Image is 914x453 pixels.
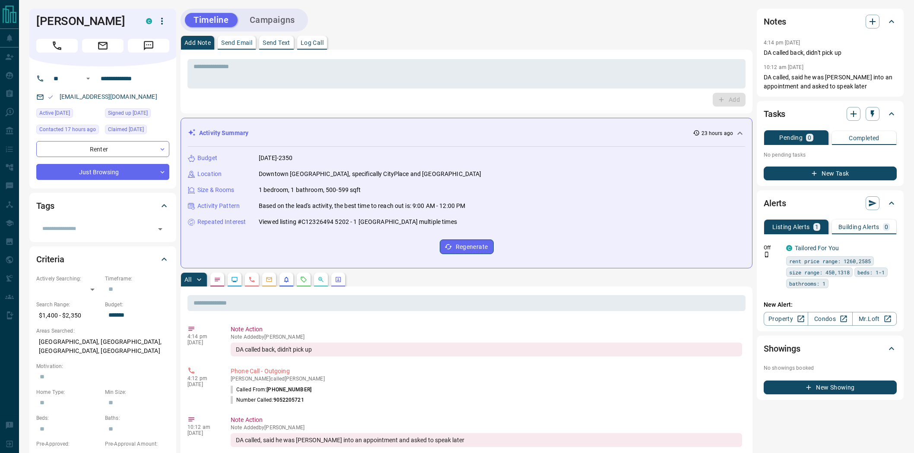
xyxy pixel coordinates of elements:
span: beds: 1-1 [857,268,885,277]
svg: Listing Alerts [283,276,290,283]
div: Wed Sep 12 2018 [105,125,169,137]
p: Home Type: [36,388,101,396]
svg: Agent Actions [335,276,342,283]
p: Timeframe: [105,275,169,283]
p: Budget [197,154,217,163]
span: Contacted 17 hours ago [39,125,96,134]
p: Min Size: [105,388,169,396]
span: Message [128,39,169,53]
p: Budget: [105,301,169,308]
p: No showings booked [764,364,897,372]
p: [GEOGRAPHIC_DATA], [GEOGRAPHIC_DATA], [GEOGRAPHIC_DATA], [GEOGRAPHIC_DATA] [36,335,169,358]
svg: Calls [248,276,255,283]
h2: Criteria [36,252,64,266]
p: Viewed listing #C12326494 5202 - 1 [GEOGRAPHIC_DATA] multiple times [259,217,457,226]
p: DA called back, didn't pick up [764,48,897,57]
div: Notes [764,11,897,32]
button: Timeline [185,13,238,27]
div: Activity Summary23 hours ago [188,125,745,141]
span: rent price range: 1260,2585 [789,257,871,265]
p: Beds: [36,414,101,422]
svg: Push Notification Only [764,252,770,258]
p: [DATE] [187,430,218,436]
h2: Showings [764,342,800,355]
span: [PHONE_NUMBER] [267,387,311,393]
div: Thu Aug 14 2025 [36,108,101,120]
div: Alerts [764,193,897,214]
p: Pre-Approved: [36,440,101,448]
button: Open [154,223,166,235]
p: Note Added by [PERSON_NAME] [231,334,742,340]
p: Completed [849,135,879,141]
p: Phone Call - Outgoing [231,367,742,376]
p: Repeated Interest [197,217,246,226]
p: Location [197,170,222,179]
p: 10:12 am [187,424,218,430]
span: 9052205721 [273,397,304,403]
svg: Notes [214,276,221,283]
p: Pending [779,135,803,141]
p: Based on the lead's activity, the best time to reach out is: 9:00 AM - 12:00 PM [259,201,465,211]
div: DA called back, didn't pick up [231,343,742,356]
p: Note Added by [PERSON_NAME] [231,425,742,431]
p: Send Email [221,40,252,46]
div: Criteria [36,249,169,270]
button: Regenerate [440,239,494,254]
span: Call [36,39,78,53]
svg: Requests [300,276,307,283]
button: Campaigns [241,13,304,27]
div: Fri Aug 15 2025 [36,125,101,137]
div: Wed Sep 12 2018 [105,108,169,120]
p: Send Text [263,40,290,46]
div: DA called, said he was [PERSON_NAME] into an appointment and asked to speak later [231,433,742,447]
svg: Opportunities [317,276,324,283]
p: Off [764,244,781,252]
a: Tailored For You [795,245,839,252]
button: New Showing [764,381,897,394]
h2: Tags [36,199,54,213]
button: Open [83,73,93,84]
div: condos.ca [786,245,792,251]
a: Mr.Loft [852,312,897,326]
p: [DATE] [187,381,218,387]
span: size range: 450,1318 [789,268,850,277]
p: Listing Alerts [772,224,810,230]
p: 10:12 am [DATE] [764,64,803,70]
p: Baths: [105,414,169,422]
p: 4:12 pm [187,375,218,381]
svg: Emails [266,276,273,283]
p: Motivation: [36,362,169,370]
span: bathrooms: 1 [789,279,825,288]
div: condos.ca [146,18,152,24]
p: Note Action [231,415,742,425]
a: Condos [808,312,852,326]
p: 1 bedroom, 1 bathroom, 500-599 sqft [259,186,361,195]
svg: Lead Browsing Activity [231,276,238,283]
p: New Alert: [764,300,897,309]
div: Renter [36,141,169,157]
p: All [184,277,191,283]
div: Just Browsing [36,164,169,180]
p: Size & Rooms [197,186,235,195]
p: $1,400 - $2,350 [36,308,101,323]
span: Signed up [DATE] [108,109,148,117]
p: [DATE] [187,340,218,346]
div: Tasks [764,104,897,124]
h1: [PERSON_NAME] [36,14,133,28]
p: 0 [885,224,888,230]
button: New Task [764,167,897,180]
p: 4:14 pm [DATE] [764,40,800,46]
p: Building Alerts [838,224,879,230]
p: 1 [815,224,819,230]
p: [DATE]-2350 [259,154,292,163]
a: Property [764,312,808,326]
p: Pre-Approval Amount: [105,440,169,448]
svg: Email Valid [48,94,54,100]
span: Email [82,39,124,53]
p: Downtown [GEOGRAPHIC_DATA], specifically CityPlace and [GEOGRAPHIC_DATA] [259,170,481,179]
p: DA called, said he was [PERSON_NAME] into an appointment and asked to speak later [764,73,897,91]
div: Showings [764,338,897,359]
h2: Notes [764,15,786,28]
p: No pending tasks [764,148,897,161]
p: Called From: [231,386,311,393]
